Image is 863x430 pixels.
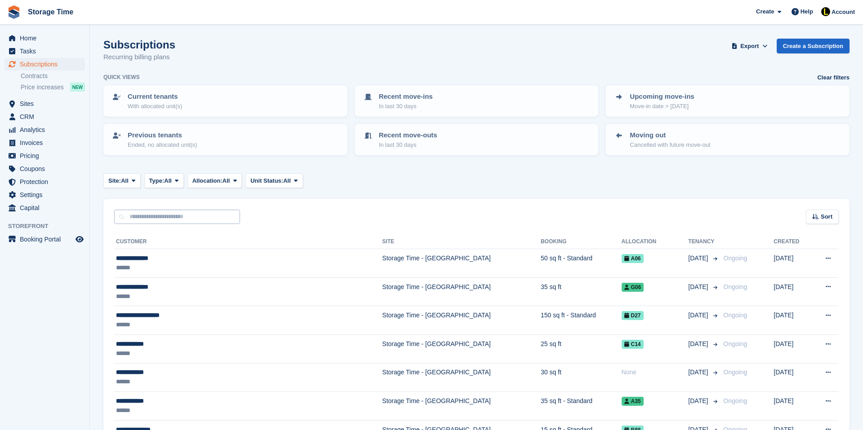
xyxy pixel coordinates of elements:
[723,340,747,347] span: Ongoing
[622,311,644,320] span: D27
[104,86,347,116] a: Current tenants With allocated unit(s)
[4,97,85,110] a: menu
[20,189,74,201] span: Settings
[128,92,182,102] p: Current tenants
[4,233,85,246] a: menu
[379,140,437,149] p: In last 30 days
[774,306,811,335] td: [DATE]
[622,397,644,406] span: A35
[20,233,74,246] span: Booking Portal
[4,32,85,44] a: menu
[20,97,74,110] span: Sites
[723,312,747,319] span: Ongoing
[4,45,85,57] a: menu
[688,396,710,406] span: [DATE]
[622,368,689,377] div: None
[21,82,85,92] a: Price increases NEW
[144,173,184,188] button: Type: All
[723,397,747,404] span: Ongoing
[606,125,849,154] a: Moving out Cancelled with future move-out
[4,189,85,201] a: menu
[774,334,811,363] td: [DATE]
[541,306,622,335] td: 150 sq ft - Standard
[723,369,747,376] span: Ongoing
[20,123,74,136] span: Analytics
[622,235,689,249] th: Allocation
[801,7,813,16] span: Help
[121,176,129,185] span: All
[541,363,622,392] td: 30 sq ft
[541,392,622,421] td: 35 sq ft - Standard
[379,102,433,111] p: In last 30 days
[541,235,622,249] th: Booking
[21,72,85,80] a: Contracts
[622,254,644,263] span: A06
[382,392,541,421] td: Storage Time - [GEOGRAPHIC_DATA]
[688,368,710,377] span: [DATE]
[21,83,64,92] span: Price increases
[630,140,710,149] p: Cancelled with future move-out
[250,176,283,185] span: Unit Status:
[104,125,347,154] a: Previous tenants Ended, no allocated unit(s)
[774,249,811,278] td: [DATE]
[4,202,85,214] a: menu
[541,277,622,306] td: 35 sq ft
[774,392,811,421] td: [DATE]
[630,102,694,111] p: Move-in date > [DATE]
[622,340,644,349] span: C14
[382,277,541,306] td: Storage Time - [GEOGRAPHIC_DATA]
[70,83,85,92] div: NEW
[74,234,85,245] a: Preview store
[20,149,74,162] span: Pricing
[108,176,121,185] span: Site:
[245,173,302,188] button: Unit Status: All
[382,249,541,278] td: Storage Time - [GEOGRAPHIC_DATA]
[4,58,85,70] a: menu
[541,249,622,278] td: 50 sq ft - Standard
[382,363,541,392] td: Storage Time - [GEOGRAPHIC_DATA]
[541,334,622,363] td: 25 sq ft
[382,334,541,363] td: Storage Time - [GEOGRAPHIC_DATA]
[20,176,74,188] span: Protection
[688,311,710,320] span: [DATE]
[20,162,74,175] span: Coupons
[103,39,175,51] h1: Subscriptions
[382,306,541,335] td: Storage Time - [GEOGRAPHIC_DATA]
[730,39,770,53] button: Export
[149,176,165,185] span: Type:
[20,110,74,123] span: CRM
[8,222,89,231] span: Storefront
[4,136,85,149] a: menu
[164,176,172,185] span: All
[688,282,710,292] span: [DATE]
[723,254,747,262] span: Ongoing
[821,7,830,16] img: Laaibah Sarwar
[187,173,242,188] button: Allocation: All
[20,45,74,57] span: Tasks
[723,283,747,290] span: Ongoing
[379,92,433,102] p: Recent move-ins
[817,73,850,82] a: Clear filters
[103,173,141,188] button: Site: All
[688,235,720,249] th: Tenancy
[4,162,85,175] a: menu
[832,8,855,17] span: Account
[128,102,182,111] p: With allocated unit(s)
[630,130,710,140] p: Moving out
[114,235,382,249] th: Customer
[192,176,222,185] span: Allocation:
[128,130,197,140] p: Previous tenants
[24,4,77,19] a: Storage Time
[4,123,85,136] a: menu
[20,136,74,149] span: Invoices
[756,7,774,16] span: Create
[382,235,541,249] th: Site
[774,235,811,249] th: Created
[4,176,85,188] a: menu
[821,212,832,221] span: Sort
[606,86,849,116] a: Upcoming move-ins Move-in date > [DATE]
[20,32,74,44] span: Home
[379,130,437,140] p: Recent move-outs
[4,149,85,162] a: menu
[103,73,140,81] h6: Quick views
